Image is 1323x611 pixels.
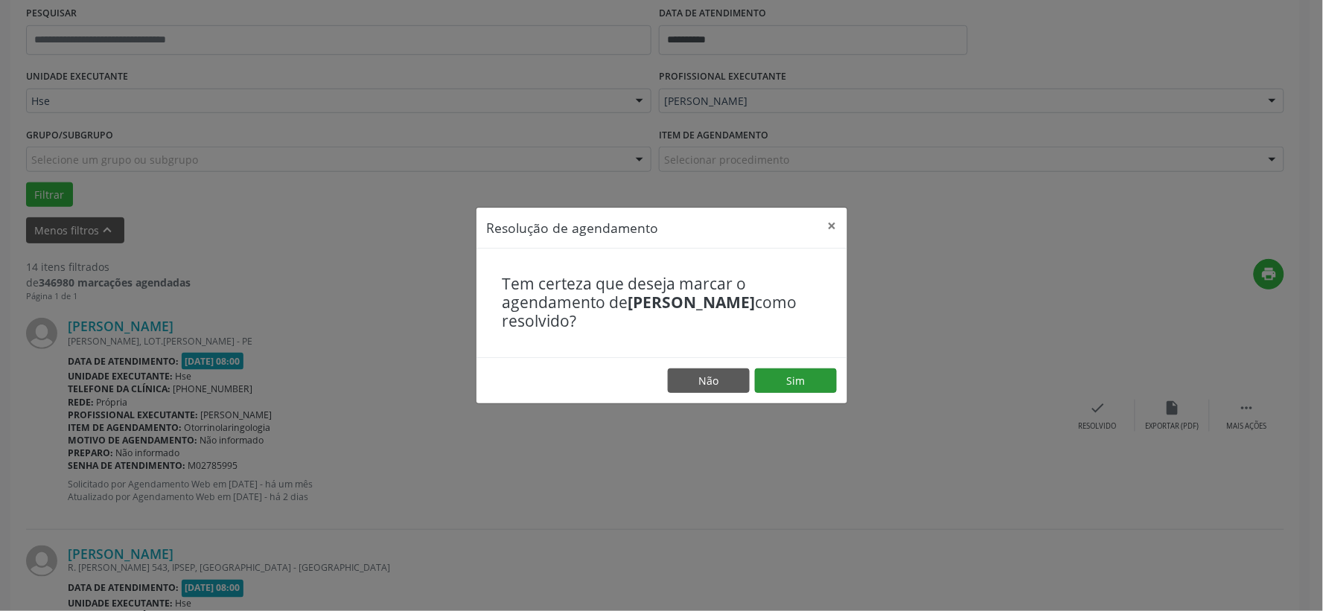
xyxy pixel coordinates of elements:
h4: Tem certeza que deseja marcar o agendamento de como resolvido? [503,275,821,331]
h5: Resolução de agendamento [487,218,659,237]
button: Sim [755,368,837,394]
button: Não [668,368,750,394]
b: [PERSON_NAME] [628,292,756,313]
button: Close [817,208,847,244]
